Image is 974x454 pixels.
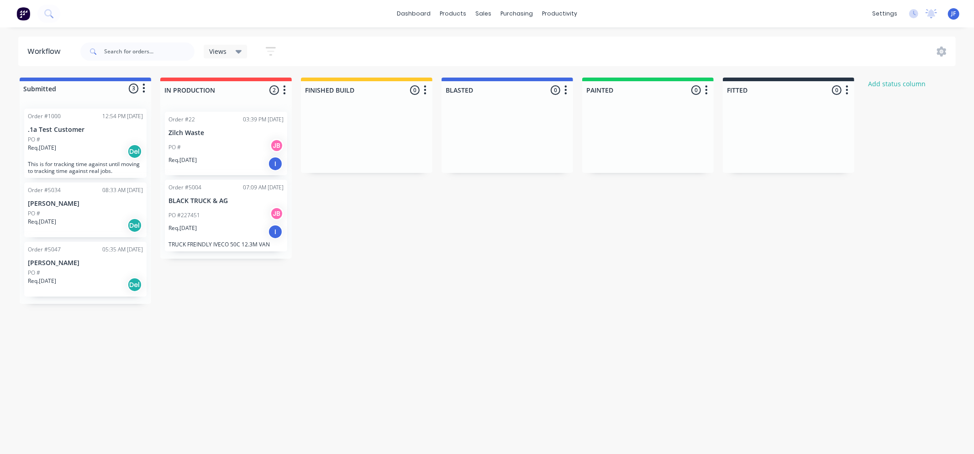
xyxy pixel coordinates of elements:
div: I [268,157,283,171]
div: I [268,224,283,239]
div: 12:54 PM [DATE] [102,112,143,120]
div: productivity [537,7,582,21]
div: 03:39 PM [DATE] [243,115,284,124]
div: Order #100012:54 PM [DATE].1a Test CustomerPO #Req.[DATE]DelThis is for tracking time against unt... [24,109,147,178]
p: TRUCK FREINDLY IVECO 50C 12.3M VAN [168,241,284,248]
p: [PERSON_NAME] [28,259,143,267]
div: 08:33 AM [DATE] [102,186,143,194]
div: Order #2203:39 PM [DATE]Zilch WastePO #JBReq.[DATE]I [165,112,287,175]
p: .1a Test Customer [28,126,143,134]
div: purchasing [496,7,537,21]
div: Order #1000 [28,112,61,120]
p: PO # [28,136,40,144]
div: Del [127,144,142,159]
div: Workflow [27,46,65,57]
p: Req. [DATE] [28,277,56,285]
div: 05:35 AM [DATE] [102,245,143,254]
p: Req. [DATE] [28,144,56,152]
div: Order #504705:35 AM [DATE][PERSON_NAME]PO #Req.[DATE]Del [24,242,147,297]
p: This is for tracking time against until moving to tracking time against real jobs. [28,161,143,174]
span: Views [209,47,226,56]
p: PO # [28,269,40,277]
div: 07:09 AM [DATE] [243,183,284,192]
div: products [435,7,471,21]
div: JB [270,207,284,220]
div: JB [270,139,284,152]
div: sales [471,7,496,21]
img: Factory [16,7,30,21]
a: dashboard [392,7,435,21]
div: Del [127,218,142,233]
div: Order #503408:33 AM [DATE][PERSON_NAME]PO #Req.[DATE]Del [24,183,147,237]
p: PO #227451 [168,211,200,219]
p: [PERSON_NAME] [28,200,143,208]
div: Order #5034 [28,186,61,194]
div: Order #5047 [28,245,61,254]
div: Order #22 [168,115,195,124]
p: BLACK TRUCK & AG [168,197,284,205]
div: settings [868,7,902,21]
button: Add status column [863,78,931,90]
span: JF [952,10,956,18]
div: Order #500407:09 AM [DATE]BLACK TRUCK & AGPO #227451JBReq.[DATE]ITRUCK FREINDLY IVECO 50C 12.3M VAN [165,180,287,251]
p: Req. [DATE] [168,224,197,232]
p: Zilch Waste [168,129,284,137]
p: PO # [168,143,181,151]
div: Del [127,277,142,292]
p: Req. [DATE] [168,156,197,164]
p: PO # [28,209,40,218]
input: Search for orders... [104,42,195,61]
p: Req. [DATE] [28,218,56,226]
div: Order #5004 [168,183,201,192]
